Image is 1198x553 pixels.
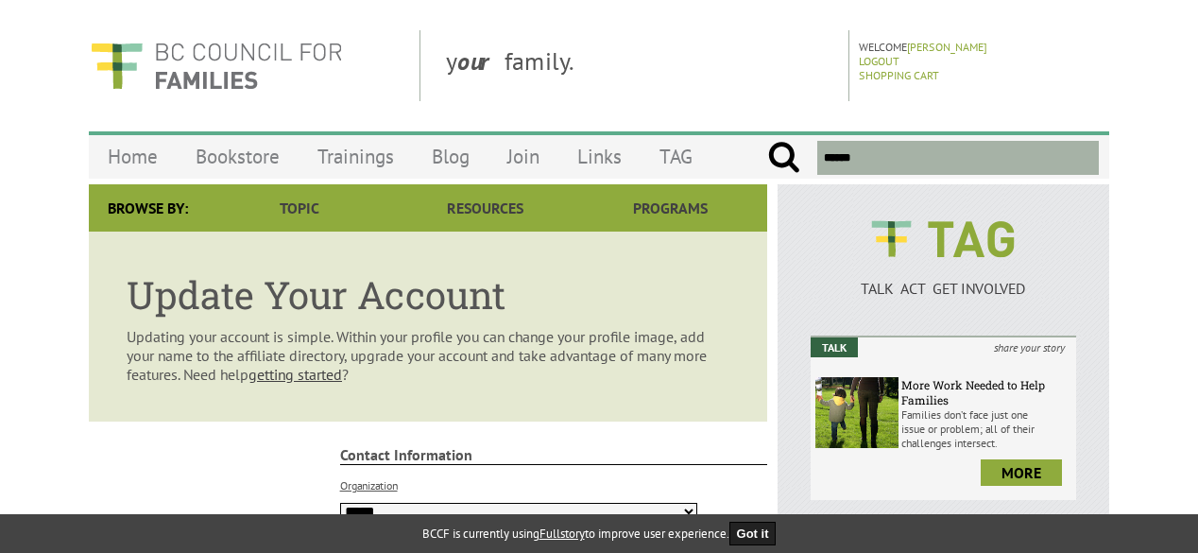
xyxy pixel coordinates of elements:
[248,365,342,384] a: getting started
[641,134,711,179] a: TAG
[539,526,585,542] a: Fullstory
[858,203,1028,275] img: BCCF's TAG Logo
[89,184,207,232] div: Browse By:
[859,40,1104,54] p: Welcome
[983,337,1076,357] i: share your story
[907,40,987,54] a: [PERSON_NAME]
[207,184,392,232] a: Topic
[901,377,1071,407] h6: More Work Needed to Help Families
[859,54,899,68] a: Logout
[901,407,1071,450] p: Families don’t face just one issue or problem; all of their challenges intersect.
[127,269,729,320] h1: Update Your Account
[89,134,177,179] a: Home
[413,134,488,179] a: Blog
[811,279,1076,298] p: TALK ACT GET INVOLVED
[431,30,849,101] div: y family.
[457,45,505,77] strong: our
[558,134,641,179] a: Links
[89,30,344,101] img: BC Council for FAMILIES
[340,478,398,493] label: Organization
[488,134,558,179] a: Join
[177,134,299,179] a: Bookstore
[578,184,763,232] a: Programs
[859,68,939,82] a: Shopping Cart
[811,260,1076,298] a: TALK ACT GET INVOLVED
[811,337,858,357] em: Talk
[729,522,777,545] button: Got it
[392,184,577,232] a: Resources
[767,141,800,175] input: Submit
[89,232,767,422] article: Updating your account is simple. Within your profile you can change your profile image, add your ...
[299,134,413,179] a: Trainings
[981,459,1062,486] a: more
[340,445,768,465] strong: Contact Information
